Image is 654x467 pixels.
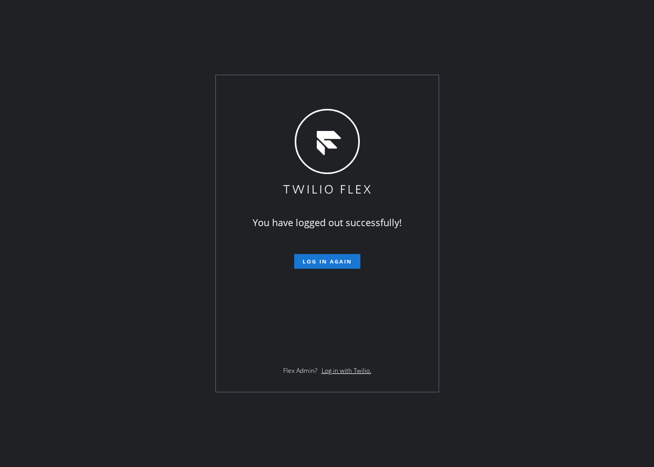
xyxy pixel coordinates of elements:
span: You have logged out successfully! [253,216,402,229]
button: Log in again [294,254,360,269]
span: Log in again [303,258,352,265]
span: Flex Admin? [283,366,317,375]
a: Log in with Twilio. [321,366,371,375]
